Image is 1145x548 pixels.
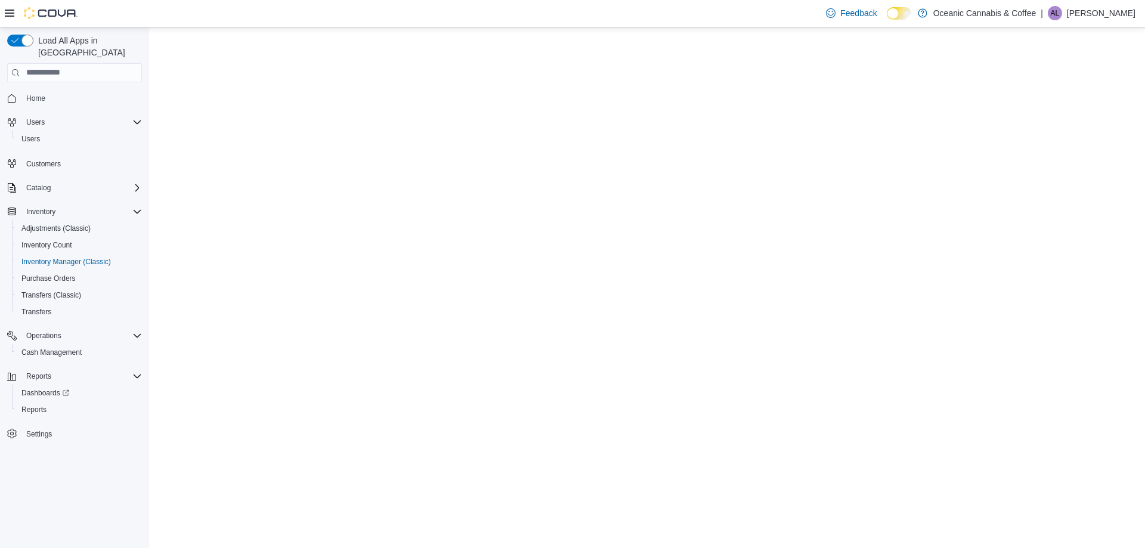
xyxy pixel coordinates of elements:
a: Transfers [17,305,56,319]
span: Cash Management [17,345,142,360]
span: AL [1051,6,1060,20]
span: Settings [21,426,142,441]
span: Purchase Orders [21,274,76,283]
span: Cash Management [21,348,82,357]
button: Home [2,89,147,107]
a: Settings [21,427,57,441]
button: Users [2,114,147,131]
span: Operations [21,329,142,343]
button: Operations [21,329,66,343]
span: Inventory Manager (Classic) [17,255,142,269]
span: Dashboards [21,388,69,398]
button: Users [21,115,49,129]
button: Catalog [2,179,147,196]
span: Transfers (Classic) [17,288,142,302]
a: Reports [17,403,51,417]
button: Operations [2,327,147,344]
a: Inventory Manager (Classic) [17,255,116,269]
a: Customers [21,157,66,171]
span: Home [26,94,45,103]
p: [PERSON_NAME] [1067,6,1135,20]
nav: Complex example [7,85,142,473]
span: Users [17,132,142,146]
span: Dashboards [17,386,142,400]
a: Purchase Orders [17,271,81,286]
span: Reports [26,371,51,381]
button: Transfers (Classic) [12,287,147,304]
span: Catalog [21,181,142,195]
span: Transfers [21,307,51,317]
button: Settings [2,425,147,442]
span: Feedback [840,7,877,19]
span: Transfers [17,305,142,319]
button: Customers [2,154,147,172]
button: Inventory Count [12,237,147,253]
a: Inventory Count [17,238,77,252]
a: Users [17,132,45,146]
button: Inventory [21,205,60,219]
span: Settings [26,429,52,439]
span: Users [21,134,40,144]
a: Dashboards [17,386,74,400]
span: Inventory [26,207,55,216]
img: Cova [24,7,78,19]
button: Catalog [21,181,55,195]
button: Cash Management [12,344,147,361]
span: Inventory [21,205,142,219]
p: | [1041,6,1043,20]
input: Dark Mode [887,7,912,20]
span: Reports [21,369,142,383]
a: Feedback [821,1,881,25]
button: Purchase Orders [12,270,147,287]
span: Inventory Count [17,238,142,252]
div: Anna LeRoux [1048,6,1062,20]
a: Transfers (Classic) [17,288,86,302]
span: Transfers (Classic) [21,290,81,300]
a: Adjustments (Classic) [17,221,95,236]
span: Inventory Count [21,240,72,250]
button: Reports [12,401,147,418]
a: Home [21,91,50,106]
p: Oceanic Cannabis & Coffee [933,6,1036,20]
span: Inventory Manager (Classic) [21,257,111,267]
span: Reports [17,403,142,417]
span: Reports [21,405,47,414]
span: Purchase Orders [17,271,142,286]
span: Catalog [26,183,51,193]
button: Inventory [2,203,147,220]
button: Transfers [12,304,147,320]
span: Operations [26,331,61,340]
span: Load All Apps in [GEOGRAPHIC_DATA] [33,35,142,58]
a: Dashboards [12,385,147,401]
span: Adjustments (Classic) [17,221,142,236]
span: Users [26,117,45,127]
button: Adjustments (Classic) [12,220,147,237]
a: Cash Management [17,345,86,360]
span: Customers [21,156,142,171]
span: Adjustments (Classic) [21,224,91,233]
button: Reports [2,368,147,385]
button: Inventory Manager (Classic) [12,253,147,270]
span: Customers [26,159,61,169]
span: Home [21,91,142,106]
span: Users [21,115,142,129]
button: Reports [21,369,56,383]
button: Users [12,131,147,147]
